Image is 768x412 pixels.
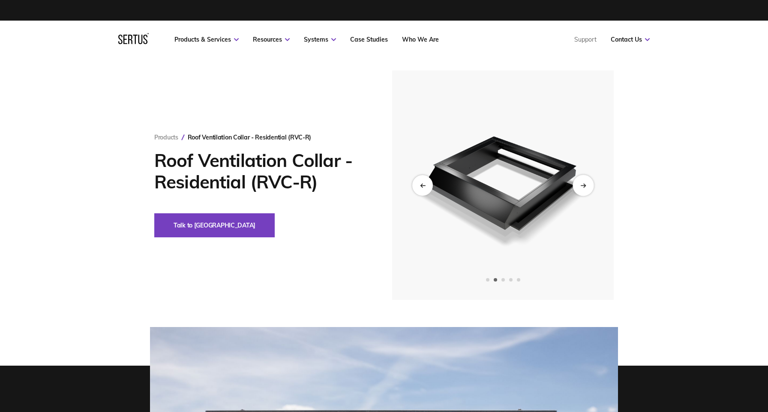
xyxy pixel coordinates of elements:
[402,36,439,43] a: Who We Are
[611,36,650,43] a: Contact Us
[154,150,366,193] h1: Roof Ventilation Collar - Residential (RVC-R)
[501,278,505,282] span: Go to slide 3
[412,175,433,196] div: Previous slide
[350,36,388,43] a: Case Studies
[509,278,513,282] span: Go to slide 4
[573,175,594,196] div: Next slide
[486,278,489,282] span: Go to slide 1
[154,133,178,141] a: Products
[154,213,275,237] button: Talk to [GEOGRAPHIC_DATA]
[174,36,239,43] a: Products & Services
[614,312,768,412] iframe: Chat Widget
[304,36,336,43] a: Systems
[517,278,520,282] span: Go to slide 5
[574,36,597,43] a: Support
[253,36,290,43] a: Resources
